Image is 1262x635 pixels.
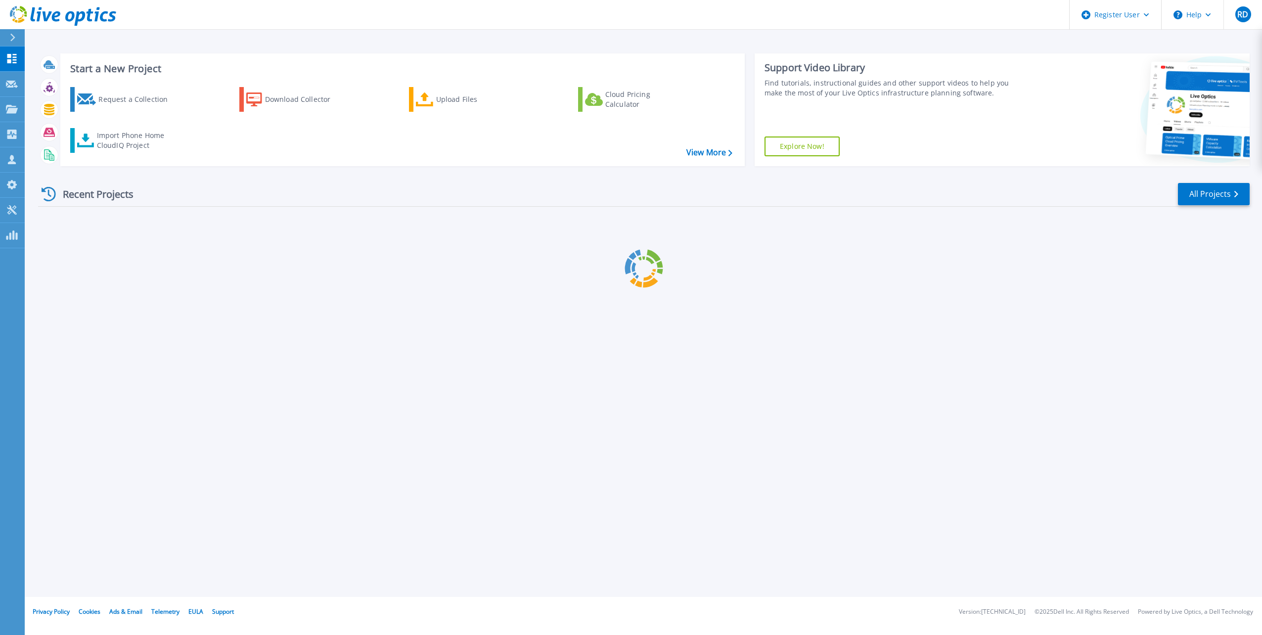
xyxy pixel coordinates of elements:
span: RD [1237,10,1248,18]
a: Cloud Pricing Calculator [578,87,688,112]
a: Upload Files [409,87,519,112]
li: © 2025 Dell Inc. All Rights Reserved [1035,609,1129,615]
div: Find tutorials, instructional guides and other support videos to help you make the most of your L... [765,78,1020,98]
div: Request a Collection [98,90,178,109]
div: Support Video Library [765,61,1020,74]
div: Download Collector [265,90,344,109]
a: Ads & Email [109,607,142,616]
a: All Projects [1178,183,1250,205]
a: Explore Now! [765,136,840,156]
div: Cloud Pricing Calculator [605,90,684,109]
a: Telemetry [151,607,180,616]
a: Privacy Policy [33,607,70,616]
a: Request a Collection [70,87,180,112]
li: Powered by Live Optics, a Dell Technology [1138,609,1253,615]
h3: Start a New Project [70,63,732,74]
div: Recent Projects [38,182,147,206]
div: Upload Files [436,90,515,109]
a: Download Collector [239,87,350,112]
li: Version: [TECHNICAL_ID] [959,609,1026,615]
a: EULA [188,607,203,616]
a: View More [686,148,732,157]
a: Support [212,607,234,616]
div: Import Phone Home CloudIQ Project [97,131,174,150]
a: Cookies [79,607,100,616]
